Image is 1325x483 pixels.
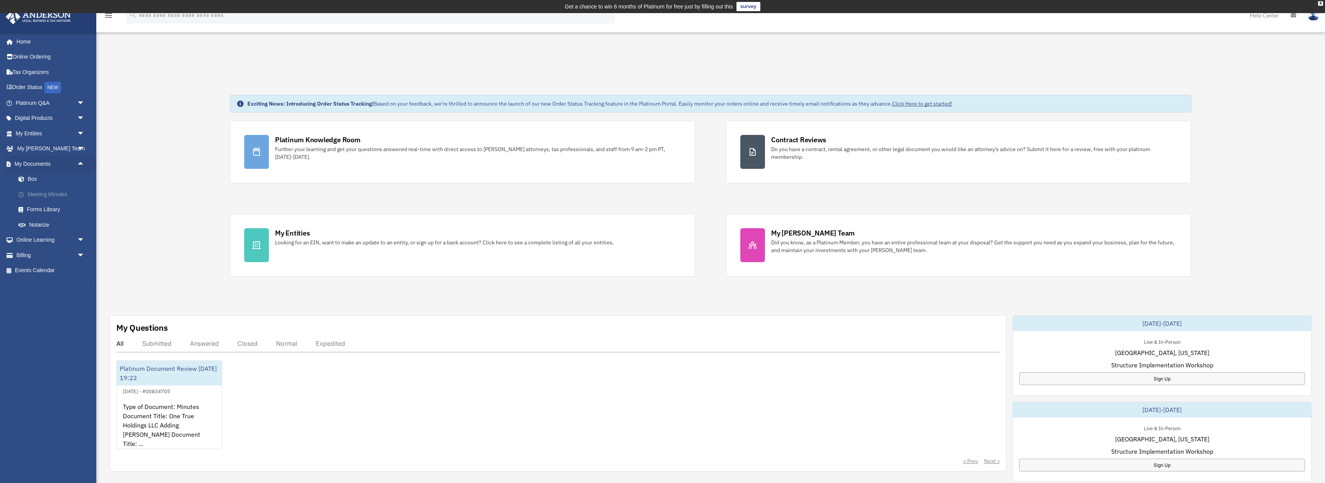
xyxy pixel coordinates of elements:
div: Get a chance to win 6 months of Platinum for free just by filling out this [565,2,733,11]
span: arrow_drop_up [77,156,92,172]
i: menu [104,11,113,20]
a: Order StatusNEW [5,80,96,96]
a: Sign Up [1019,459,1305,471]
div: Do you have a contract, rental agreement, or other legal document you would like an attorney's ad... [771,145,1177,161]
a: Forms Library [11,202,96,217]
a: My [PERSON_NAME] Teamarrow_drop_down [5,141,96,157]
div: Normal [276,340,297,347]
span: [GEOGRAPHIC_DATA], [US_STATE] [1115,434,1209,444]
a: Tax Organizers [5,64,96,80]
i: search [129,10,137,19]
a: Platinum Document Review [DATE] 19:22[DATE] - #00834705Type of Document: Minutes Document Title: ... [116,360,222,449]
span: arrow_drop_down [77,247,92,263]
div: Looking for an EIN, want to make an update to an entity, or sign up for a bank account? Click her... [275,239,614,246]
span: arrow_drop_down [77,141,92,157]
div: Did you know, as a Platinum Member, you have an entire professional team at your disposal? Get th... [771,239,1177,254]
img: Anderson Advisors Platinum Portal [3,9,73,24]
div: [DATE] - #00834705 [117,387,176,395]
img: User Pic [1308,10,1319,21]
a: Notarize [11,217,96,232]
span: Structure Implementation Workshop [1111,360,1213,370]
div: close [1318,1,1323,6]
div: Live & In-Person [1138,424,1187,432]
div: Answered [190,340,219,347]
div: My Entities [275,228,310,238]
div: Closed [237,340,258,347]
div: Platinum Document Review [DATE] 19:22 [117,361,222,385]
strong: Exciting News: Introducing Order Status Tracking! [247,100,374,107]
a: My Entitiesarrow_drop_down [5,126,96,141]
span: arrow_drop_down [77,95,92,111]
a: menu [104,13,113,20]
a: Home [5,34,92,49]
a: Platinum Knowledge Room Further your learning and get your questions answered real-time with dire... [230,121,695,183]
div: Live & In-Person [1138,337,1187,345]
a: survey [736,2,760,11]
a: My [PERSON_NAME] Team Did you know, as a Platinum Member, you have an entire professional team at... [726,214,1191,276]
a: My Entities Looking for an EIN, want to make an update to an entity, or sign up for a bank accoun... [230,214,695,276]
div: Submitted [142,340,171,347]
div: NEW [44,82,61,93]
div: [DATE]-[DATE] [1013,316,1311,331]
span: arrow_drop_down [77,232,92,248]
div: [DATE]-[DATE] [1013,402,1311,417]
div: Expedited [316,340,345,347]
div: Type of Document: Minutes Document Title: One True Holdings LLC Adding [PERSON_NAME] Document Tit... [117,396,222,456]
div: Contract Reviews [771,135,826,145]
div: My [PERSON_NAME] Team [771,228,855,238]
a: Sign Up [1019,372,1305,385]
a: Meeting Minutes [11,187,96,202]
a: Click Here to get started! [892,100,952,107]
div: Further your learning and get your questions answered real-time with direct access to [PERSON_NAM... [275,145,681,161]
a: Events Calendar [5,263,96,278]
a: Contract Reviews Do you have a contract, rental agreement, or other legal document you would like... [726,121,1191,183]
span: arrow_drop_down [77,111,92,126]
a: My Documentsarrow_drop_up [5,156,96,172]
a: Platinum Q&Aarrow_drop_down [5,95,96,111]
div: Platinum Knowledge Room [275,135,361,145]
span: [GEOGRAPHIC_DATA], [US_STATE] [1115,348,1209,357]
div: My Questions [116,322,168,333]
span: Structure Implementation Workshop [1111,447,1213,456]
a: Digital Productsarrow_drop_down [5,111,96,126]
div: Based on your feedback, we're thrilled to announce the launch of our new Order Status Tracking fe... [247,100,952,108]
span: arrow_drop_down [77,126,92,141]
a: Billingarrow_drop_down [5,247,96,263]
a: Online Ordering [5,49,96,65]
div: All [116,340,124,347]
a: Box [11,172,96,187]
a: Online Learningarrow_drop_down [5,232,96,248]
